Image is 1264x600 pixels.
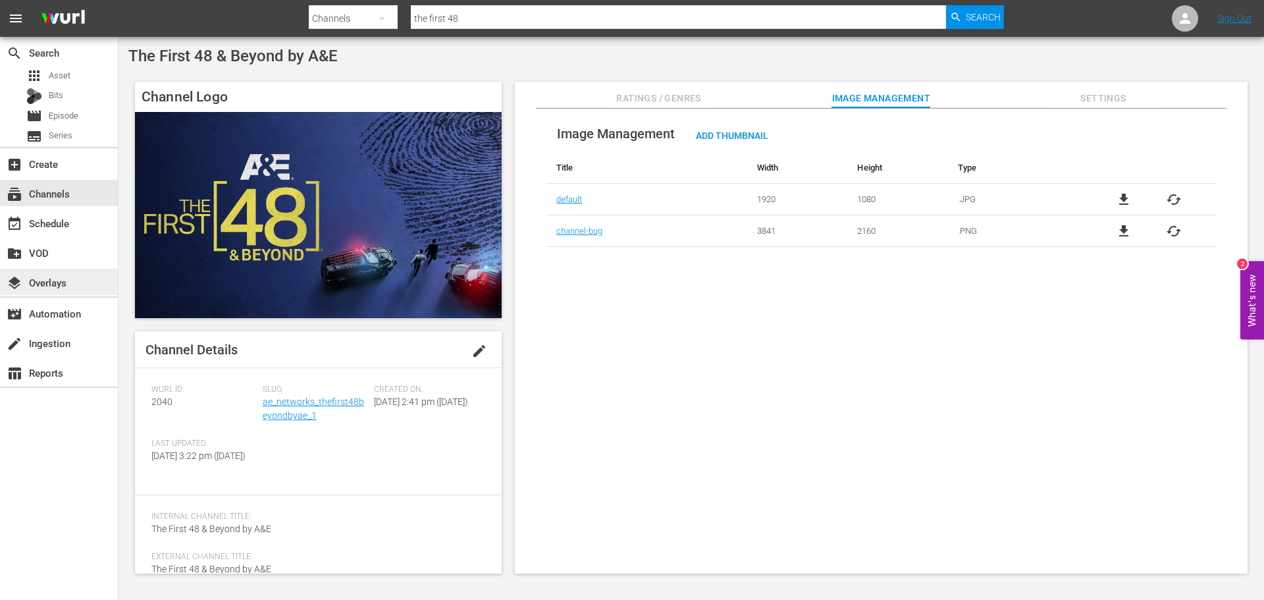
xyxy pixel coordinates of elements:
[556,226,602,236] a: channel-bug
[471,343,487,359] span: edit
[948,184,1082,215] td: .JPG
[7,216,22,232] span: Schedule
[151,524,271,534] span: The First 48 & Beyond by A&E
[7,275,22,291] span: Overlays
[7,186,22,202] span: Channels
[151,512,479,522] span: Internal Channel Title:
[7,336,22,352] span: Ingestion
[1217,13,1251,24] a: Sign Out
[7,366,22,381] span: Reports
[145,342,238,358] span: Channel Details
[26,128,42,144] span: subtitles
[946,5,1004,29] button: Search
[26,108,42,124] span: movie
[49,129,72,142] span: Series
[556,194,582,204] a: default
[151,450,246,461] span: [DATE] 3:22 pm ([DATE])
[128,47,338,65] span: The First 48 & Beyond by A&E
[32,3,95,34] img: ans4CAIJ8jUAAAAAAAAAAAAAAAAAAAAAAAAgQb4GAAAAAAAAAAAAAAAAAAAAAAAAJMjXAAAAAAAAAAAAAAAAAAAAAAAAgAT5G...
[374,385,479,395] span: Created On:
[1116,223,1132,239] a: file_download
[151,552,479,562] span: External Channel Title:
[948,152,1082,184] th: Type
[546,152,747,184] th: Title
[151,439,256,449] span: Last Updated:
[847,152,948,184] th: Height
[49,109,78,123] span: Episode
[1166,223,1182,239] button: cached
[49,69,70,82] span: Asset
[1240,261,1264,339] button: Open Feedback Widget
[7,157,22,173] span: Create
[747,152,848,184] th: Width
[1237,258,1248,269] div: 2
[1054,90,1153,107] span: Settings
[263,396,364,421] a: ae_networks_thefirst48beyondbyae_1
[1116,192,1132,207] a: file_download
[747,184,848,215] td: 1920
[151,396,172,407] span: 2040
[26,88,42,104] div: Bits
[747,215,848,247] td: 3841
[610,90,708,107] span: Ratings / Genres
[948,215,1082,247] td: .PNG
[135,112,502,318] img: The First 48 & Beyond by A&E
[966,5,1001,29] span: Search
[847,215,948,247] td: 2160
[374,396,468,407] span: [DATE] 2:41 pm ([DATE])
[151,385,256,395] span: Wurl ID:
[463,335,495,367] button: edit
[831,90,930,107] span: Image Management
[1166,192,1182,207] button: cached
[263,385,367,395] span: Slug:
[49,89,63,102] span: Bits
[685,123,779,147] button: Add Thumbnail
[8,11,24,26] span: menu
[685,130,779,141] span: Add Thumbnail
[557,126,675,142] span: Image Management
[151,564,271,574] span: The First 48 & Beyond by A&E
[7,306,22,322] span: Automation
[7,246,22,261] span: VOD
[26,68,42,84] span: Asset
[7,45,22,61] span: Search
[847,184,948,215] td: 1080
[135,82,502,112] h4: Channel Logo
